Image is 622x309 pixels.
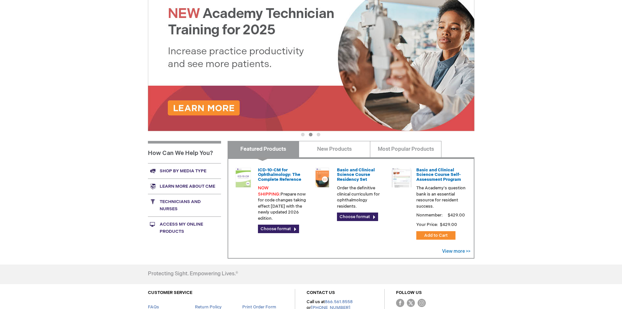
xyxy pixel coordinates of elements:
[312,168,332,187] img: 02850963u_47.png
[407,299,415,307] img: Twitter
[258,225,299,233] a: Choose format
[233,168,253,187] img: 0120008u_42.png
[148,194,221,216] a: Technicians and nurses
[396,299,404,307] img: Facebook
[447,213,466,218] span: $429.00
[424,233,448,238] span: Add to Cart
[148,141,221,163] h1: How Can We Help You?
[317,133,320,136] button: 3 of 3
[396,290,422,295] a: FOLLOW US
[337,185,387,209] p: Order the definitive clinical curriculum for ophthalmology residents.
[148,290,192,295] a: CUSTOMER SERVICE
[416,222,438,227] strong: Your Price:
[325,299,353,304] a: 866.561.8558
[418,299,426,307] img: instagram
[442,249,470,254] a: View more >>
[416,167,461,182] a: Basic and Clinical Science Course Self-Assessment Program
[416,185,466,209] p: The Academy's question bank is an essential resource for resident success.
[258,185,308,221] p: Prepare now for code changes taking effect [DATE] with the newly updated 2026 edition.
[370,141,441,157] a: Most Popular Products
[148,163,221,179] a: Shop by media type
[148,179,221,194] a: Learn more about CME
[258,167,301,182] a: ICD-10-CM for Ophthalmology: The Complete Reference
[337,213,378,221] a: Choose format
[148,271,238,277] h4: Protecting Sight. Empowering Lives.®
[301,133,305,136] button: 1 of 3
[416,211,443,219] strong: Nonmember:
[416,231,455,240] button: Add to Cart
[392,168,411,187] img: bcscself_20.jpg
[307,290,335,295] a: CONTACT US
[299,141,370,157] a: New Products
[258,185,280,197] font: NOW SHIPPING:
[439,222,458,227] span: $429.00
[337,167,375,182] a: Basic and Clinical Science Course Residency Set
[309,133,312,136] button: 2 of 3
[228,141,299,157] a: Featured Products
[148,216,221,239] a: Access My Online Products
